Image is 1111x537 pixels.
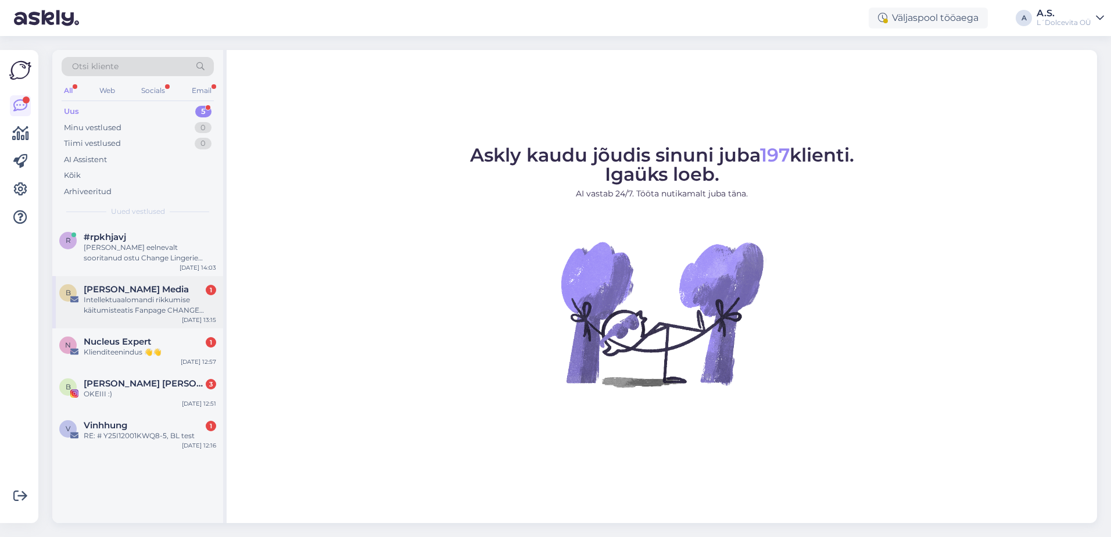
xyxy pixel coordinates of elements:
[84,420,127,431] span: Vinhhung
[84,431,216,441] div: RE: # Y25I12001KWQ8-5, BL test
[64,186,112,198] div: Arhiveeritud
[84,378,205,389] span: Brigitte Susanne Hunt 🐝🐺
[64,106,79,117] div: Uus
[557,209,766,418] img: No Chat active
[62,83,75,98] div: All
[195,122,212,134] div: 0
[64,170,81,181] div: Kõik
[84,242,216,263] div: [PERSON_NAME] eelnevalt sooritanud ostu Change Lingerie füüsilisest kauplusest, siis palume e-[PE...
[1016,10,1032,26] div: A
[182,316,216,324] div: [DATE] 13:15
[66,424,70,433] span: V
[66,382,71,391] span: B
[470,188,854,200] p: AI vastab 24/7. Tööta nutikamalt juba täna.
[84,389,216,399] div: OKEIII :)
[195,106,212,117] div: 5
[181,357,216,366] div: [DATE] 12:57
[206,421,216,431] div: 1
[1037,9,1104,27] a: A.S.L´Dolcevita OÜ
[206,379,216,389] div: 3
[64,122,121,134] div: Minu vestlused
[84,232,126,242] span: #rpkhjavj
[180,263,216,272] div: [DATE] 14:03
[189,83,214,98] div: Email
[66,236,71,245] span: r
[84,284,189,295] span: Bauer Media
[195,138,212,149] div: 0
[760,144,790,166] span: 197
[64,138,121,149] div: Tiimi vestlused
[72,60,119,73] span: Otsi kliente
[182,441,216,450] div: [DATE] 12:16
[84,295,216,316] div: Intellektuaalomandi rikkumise käitumisteatis Fanpage CHANGE Eesti
[1037,18,1091,27] div: L´Dolcevita OÜ
[97,83,117,98] div: Web
[206,285,216,295] div: 1
[206,337,216,348] div: 1
[84,347,216,357] div: Klienditeenindus 👋👋
[139,83,167,98] div: Socials
[182,399,216,408] div: [DATE] 12:51
[470,144,854,185] span: Askly kaudu jõudis sinuni juba klienti. Igaüks loeb.
[66,288,71,297] span: B
[84,336,151,347] span: Nucleus Expert
[111,206,165,217] span: Uued vestlused
[1037,9,1091,18] div: A.S.
[64,154,107,166] div: AI Assistent
[9,59,31,81] img: Askly Logo
[65,341,71,349] span: N
[869,8,988,28] div: Väljaspool tööaega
